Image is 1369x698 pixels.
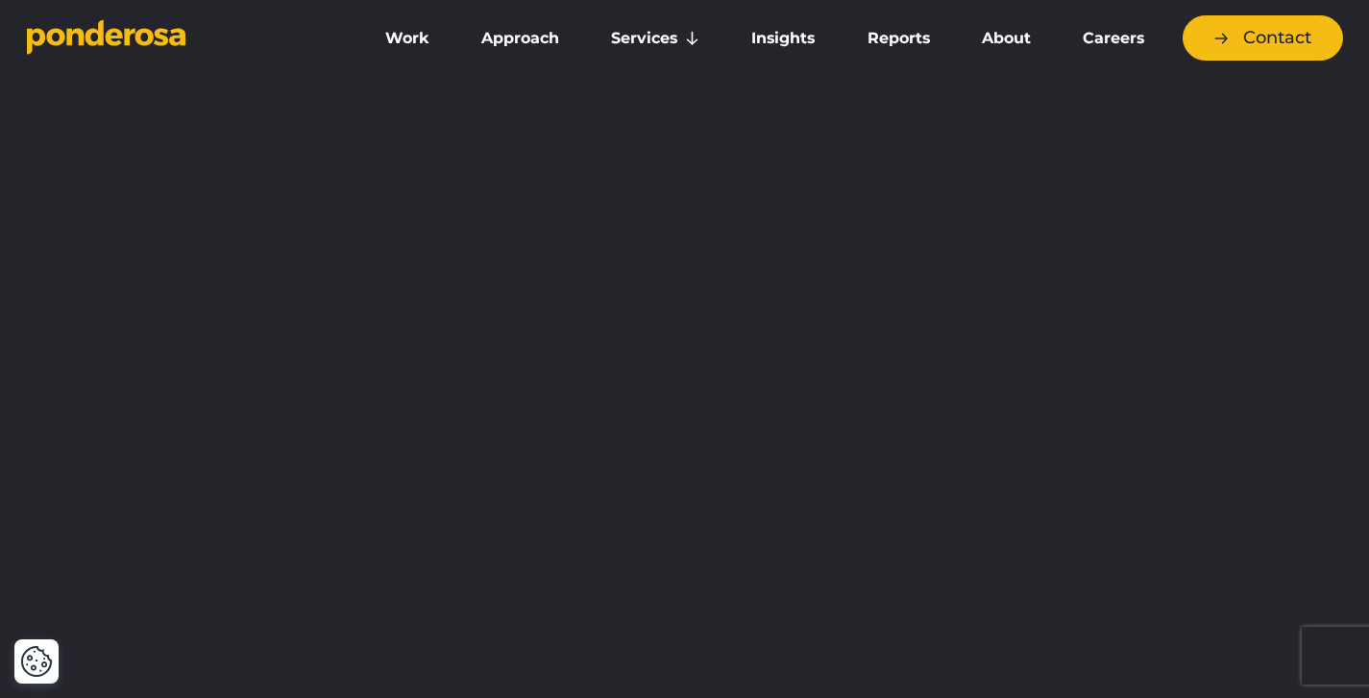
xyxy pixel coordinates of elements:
a: Insights [729,18,837,59]
button: Cookie Settings [20,645,53,678]
a: About [960,18,1053,59]
a: Contact [1183,15,1343,61]
a: Go to homepage [27,19,334,58]
a: Work [363,18,452,59]
img: Revisit consent button [20,645,53,678]
a: Reports [845,18,952,59]
a: Careers [1061,18,1166,59]
a: Services [589,18,721,59]
a: Approach [459,18,581,59]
